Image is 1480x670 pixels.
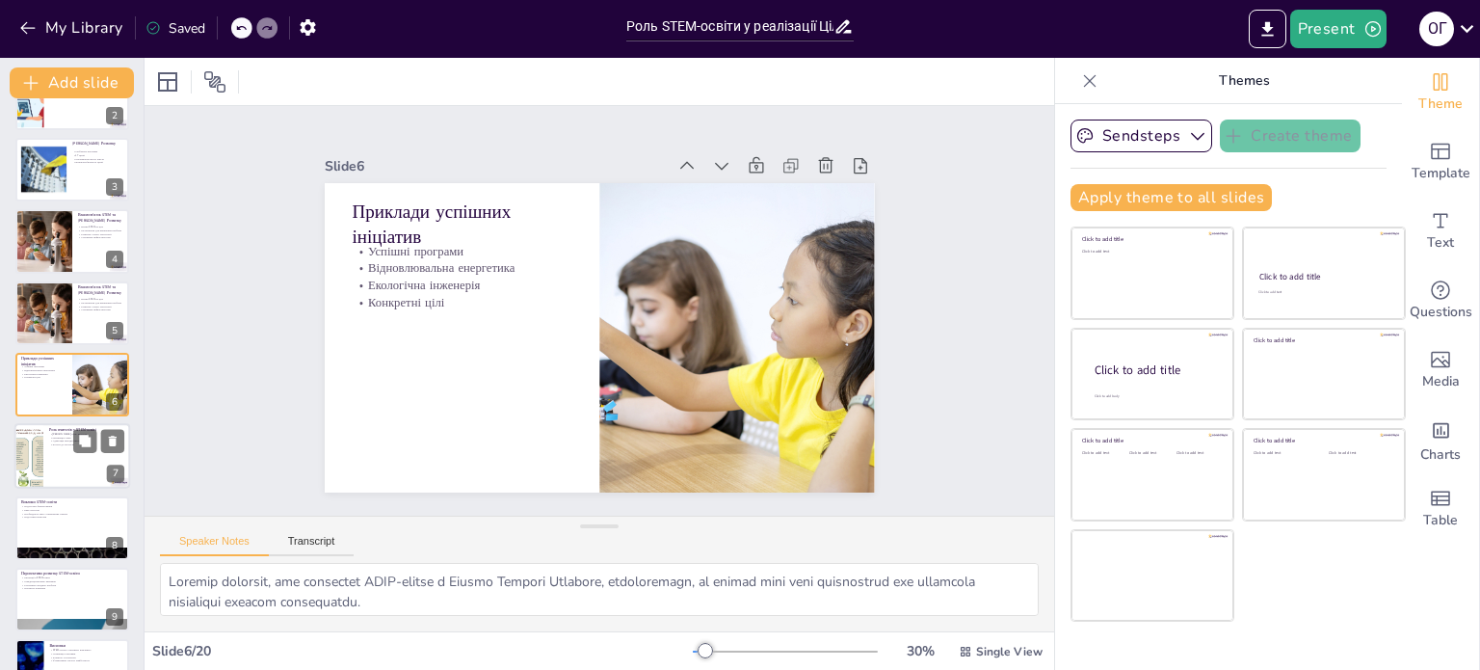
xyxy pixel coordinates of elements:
[101,430,124,453] button: Delete Slide
[1290,10,1387,48] button: Present
[152,67,183,97] div: Layout
[49,443,124,447] p: Доступ до ресурсів
[1082,451,1125,456] div: Click to add text
[387,163,595,268] p: Відновлювальна енергетика
[15,138,129,201] div: 3
[14,13,131,43] button: My Library
[976,644,1043,659] span: Single View
[106,251,123,268] div: 4
[21,515,123,519] p: Підготовка вчителів
[72,141,123,147] p: [PERSON_NAME] Розвитку
[1402,127,1479,197] div: Add ready made slides
[1258,290,1387,295] div: Click to add text
[1176,451,1220,456] div: Click to add text
[14,424,130,490] div: 7
[15,353,129,416] div: 6
[394,147,602,253] p: Успішні програми
[106,537,123,554] div: 8
[10,67,134,98] button: Add slide
[78,226,123,229] p: Вплив STEM на цілі
[1418,94,1463,115] span: Theme
[72,149,123,153] p: Глобальна програма
[106,608,123,626] div: 9
[107,466,124,483] div: 7
[21,571,123,576] p: Перспективи розвитку STEM-освіти
[1402,335,1479,405] div: Add images, graphics, shapes or video
[15,568,129,631] div: 9
[78,297,123,301] p: Вплив STEM на цілі
[381,179,589,284] p: Екологічна інженерія
[72,157,123,161] p: Покращення якості життя
[78,232,123,236] p: Розвиток сталих технологій
[1402,266,1479,335] div: Get real-time input from your audience
[1402,58,1479,127] div: Change the overall theme
[1402,405,1479,474] div: Add charts and graphs
[49,658,123,662] p: Формування сталого майбутнього
[49,652,123,656] p: Співпраця учасників
[21,508,123,512] p: Брак ресурсів
[21,583,123,587] p: Розуміння складних проблем
[1402,474,1479,544] div: Add a table
[626,13,833,40] input: Insert title
[106,393,123,411] div: 6
[49,427,124,433] p: Роль вчителів у STEM-освіті
[373,195,581,300] p: Конкретні цілі
[21,356,66,366] p: Приклади успішних ініціатив
[21,576,123,580] p: Інновації в STEM-освіті
[21,376,66,380] p: Конкретні цілі
[1259,271,1387,282] div: Click to add title
[78,301,123,305] p: Інструменти для вирішення проблем
[15,66,129,129] div: 2
[21,368,66,372] p: Відновлювальна енергетика
[1420,444,1461,466] span: Charts
[1254,336,1391,344] div: Click to add title
[1070,120,1212,152] button: Sendsteps
[1070,184,1272,211] button: Apply theme to all slides
[21,365,66,369] p: Успішні програми
[49,436,124,440] p: Мотивація учнів
[897,642,943,660] div: 30 %
[1419,12,1454,46] div: О Г
[1254,451,1314,456] div: Click to add text
[1082,437,1220,444] div: Click to add title
[21,372,66,376] p: Екологічна інженерія
[21,499,123,505] p: Виклики STEM-освіти
[73,430,96,453] button: Duplicate Slide
[1254,437,1391,444] div: Click to add title
[160,535,269,556] button: Speaker Notes
[1249,10,1286,48] button: Export to PowerPoint
[49,440,124,443] p: Адаптація методів викладання
[1129,451,1173,456] div: Click to add text
[106,322,123,339] div: 5
[1427,232,1454,254] span: Text
[1410,302,1472,323] span: Questions
[152,642,693,660] div: Slide 6 / 20
[21,579,123,583] p: Міждисциплінарне навчання
[1095,393,1216,398] div: Click to add body
[49,655,123,658] p: Розвиток суспільства
[1422,371,1460,392] span: Media
[78,236,123,240] p: Створення інфраструктури
[160,563,1039,616] textarea: Loremip dolorsit, ame consectet ADIP-elitse d Eiusmo Tempori Utlabore, etdoloremagn, al enimad mi...
[398,108,620,245] p: Приклади успішних ініціатив
[145,19,205,38] div: Saved
[1412,163,1470,184] span: Template
[21,512,123,516] p: Необхідність змін у навчальних планах
[72,153,123,157] p: 17 цілей
[15,209,129,273] div: 4
[1082,235,1220,243] div: Click to add title
[49,648,123,652] p: STEM-освіта є критично важливою
[78,212,123,223] p: Взаємозв'язок STEM та [PERSON_NAME] Розвитку
[78,305,123,308] p: Розвиток сталих технологій
[49,432,124,436] p: [PERSON_NAME] роль вчителів
[404,58,724,214] div: Slide 6
[106,107,123,124] div: 2
[1095,362,1218,378] div: Click to add title
[78,308,123,311] p: Створення інфраструктури
[1402,197,1479,266] div: Add text boxes
[78,229,123,233] p: Інструменти для вирішення проблем
[15,496,129,560] div: 8
[1105,58,1383,104] p: Themes
[1329,451,1389,456] div: Click to add text
[21,504,123,508] p: Недостатнє фінансування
